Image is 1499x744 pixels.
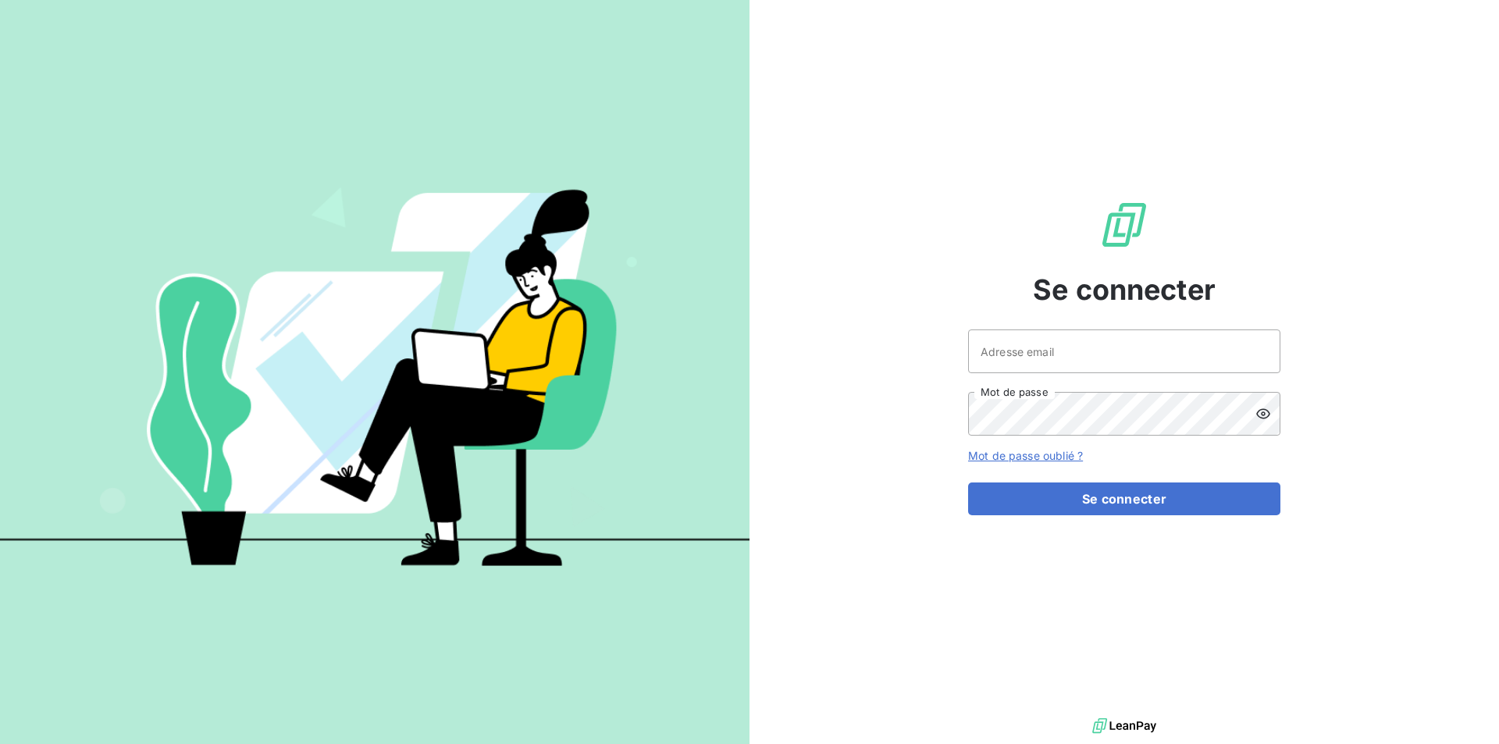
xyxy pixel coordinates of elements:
[968,482,1280,515] button: Se connecter
[968,329,1280,373] input: placeholder
[1099,200,1149,250] img: Logo LeanPay
[1092,714,1156,738] img: logo
[1033,269,1216,311] span: Se connecter
[968,449,1083,462] a: Mot de passe oublié ?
